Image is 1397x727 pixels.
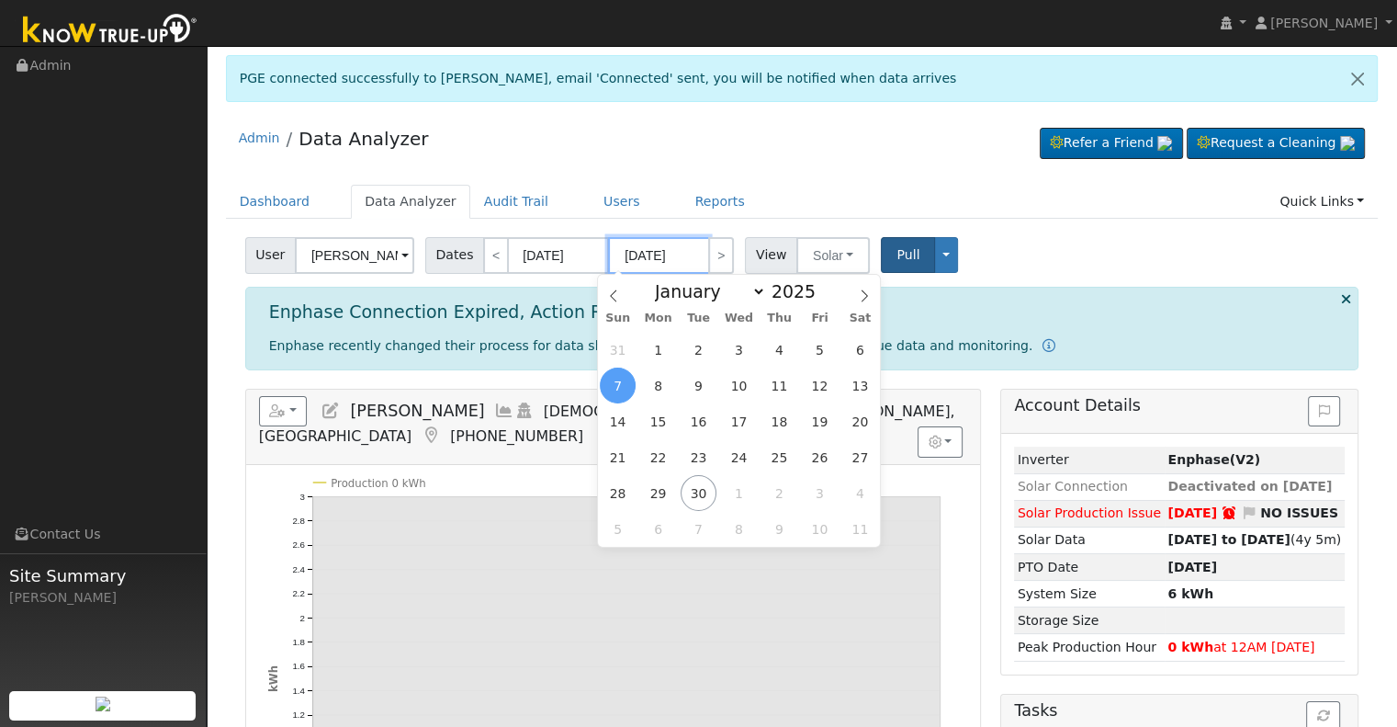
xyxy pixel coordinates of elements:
span: Wed [719,312,760,324]
span: September 28, 2025 [600,475,636,511]
span: Dates [425,237,484,274]
i: Edit Issue [1241,506,1257,519]
span: October 2, 2025 [761,475,797,511]
span: September 11, 2025 [761,368,797,403]
a: Request a Cleaning [1187,128,1365,159]
td: System Size [1014,581,1165,608]
span: September 25, 2025 [761,439,797,475]
a: Quick Links [1266,185,1378,219]
td: at 12AM [DATE] [1165,634,1345,661]
span: September 20, 2025 [842,403,878,439]
text: 2.2 [292,588,305,598]
a: Admin [239,131,280,145]
a: Edit User (2399) [321,402,341,420]
span: September 5, 2025 [802,332,838,368]
span: September 7, 2025 [600,368,636,403]
td: Inverter [1014,447,1165,473]
a: Refer a Friend [1040,128,1183,159]
text: 2.6 [292,540,305,550]
span: Pull [896,247,919,262]
span: September 18, 2025 [761,403,797,439]
a: Dashboard [226,185,324,219]
span: October 1, 2025 [721,475,757,511]
a: Users [590,185,654,219]
h5: Account Details [1014,396,1345,415]
text: kWh [266,665,279,692]
span: October 11, 2025 [842,511,878,547]
span: September 16, 2025 [681,403,716,439]
span: Mon [638,312,679,324]
a: Snooze expired 02/11/2025 [1221,505,1237,520]
span: Solar Production Issue [1018,505,1161,520]
span: September 17, 2025 [721,403,757,439]
span: Solar Connection [1018,479,1128,494]
a: Data Analyzer [299,128,428,150]
span: September 24, 2025 [721,439,757,475]
strong: [DATE] to [DATE] [1167,532,1290,547]
text: 1.8 [292,637,305,647]
span: User [245,237,296,274]
button: Pull [881,237,935,273]
a: Map [421,426,441,445]
span: October 10, 2025 [802,511,838,547]
span: October 6, 2025 [640,511,676,547]
text: 1.2 [292,710,305,720]
text: 2.8 [292,516,305,526]
a: Login As (last Never) [514,402,535,420]
text: 1.4 [292,686,305,696]
span: October 8, 2025 [721,511,757,547]
text: 3 [299,492,304,502]
span: [PHONE_NUMBER] [450,427,583,445]
span: [PERSON_NAME] [1270,16,1378,30]
div: PGE connected successfully to [PERSON_NAME], email 'Connected' sent, you will be notified when da... [226,55,1379,102]
img: retrieve [96,697,110,711]
strong: 0 kWh [1167,640,1213,654]
span: September 10, 2025 [721,368,757,403]
select: Month [646,280,766,302]
span: Thu [760,312,800,324]
text: 1.6 [292,661,305,671]
span: October 4, 2025 [842,475,878,511]
span: September 13, 2025 [842,368,878,403]
text: Production 0 kWh [331,477,425,490]
span: September 30, 2025 [681,475,716,511]
a: Close [1338,56,1377,101]
span: Enphase recently changed their process for data sharing, re-authorization is needed to continue d... [269,338,1033,353]
span: [DEMOGRAPHIC_DATA][PERSON_NAME][PERSON_NAME], [GEOGRAPHIC_DATA] [259,403,955,446]
span: September 12, 2025 [802,368,838,403]
td: Peak Production Hour [1014,634,1165,661]
span: October 5, 2025 [600,511,636,547]
strong: ID: 1673771, authorized: 11/12/19 [1167,452,1260,467]
span: September 27, 2025 [842,439,878,475]
span: September 4, 2025 [761,332,797,368]
span: September 8, 2025 [640,368,676,403]
span: August 31, 2025 [600,332,636,368]
span: Tue [679,312,719,324]
a: Data Analyzer [351,185,470,219]
h5: Tasks [1014,701,1345,721]
span: Sun [598,312,638,324]
span: September 15, 2025 [640,403,676,439]
h1: Enphase Connection Expired, Action Required [269,301,669,323]
span: October 7, 2025 [681,511,716,547]
a: Multi-Series Graph [494,402,514,420]
span: September 26, 2025 [802,439,838,475]
img: retrieve [1157,136,1172,151]
span: [DATE] [1167,505,1217,520]
span: October 3, 2025 [802,475,838,511]
span: September 1, 2025 [640,332,676,368]
img: retrieve [1340,136,1355,151]
td: PTO Date [1014,554,1165,581]
span: [PERSON_NAME] [350,402,484,420]
input: Year [766,281,832,301]
span: September 29, 2025 [640,475,676,511]
td: Storage Size [1014,608,1165,634]
span: (4y 5m) [1167,532,1341,547]
text: 2 [299,613,304,623]
span: (V2) [1230,452,1261,467]
a: > [708,237,734,274]
td: Solar Data [1014,527,1165,553]
span: September 9, 2025 [681,368,716,403]
span: September 14, 2025 [600,403,636,439]
div: [PERSON_NAME] [9,588,197,608]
